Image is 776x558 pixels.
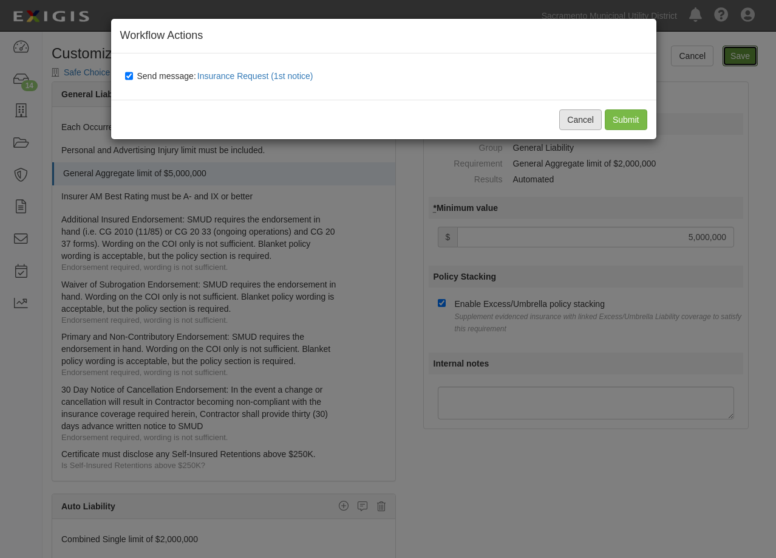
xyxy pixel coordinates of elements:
[137,71,318,81] span: Send message:
[197,71,313,81] span: Insurance Request (1st notice)
[125,71,133,81] input: Send message:Insurance Request (1st notice)
[559,109,602,130] button: Cancel
[605,109,647,130] input: Submit
[120,28,647,44] h4: Workflow Actions
[196,68,318,84] button: Send message:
